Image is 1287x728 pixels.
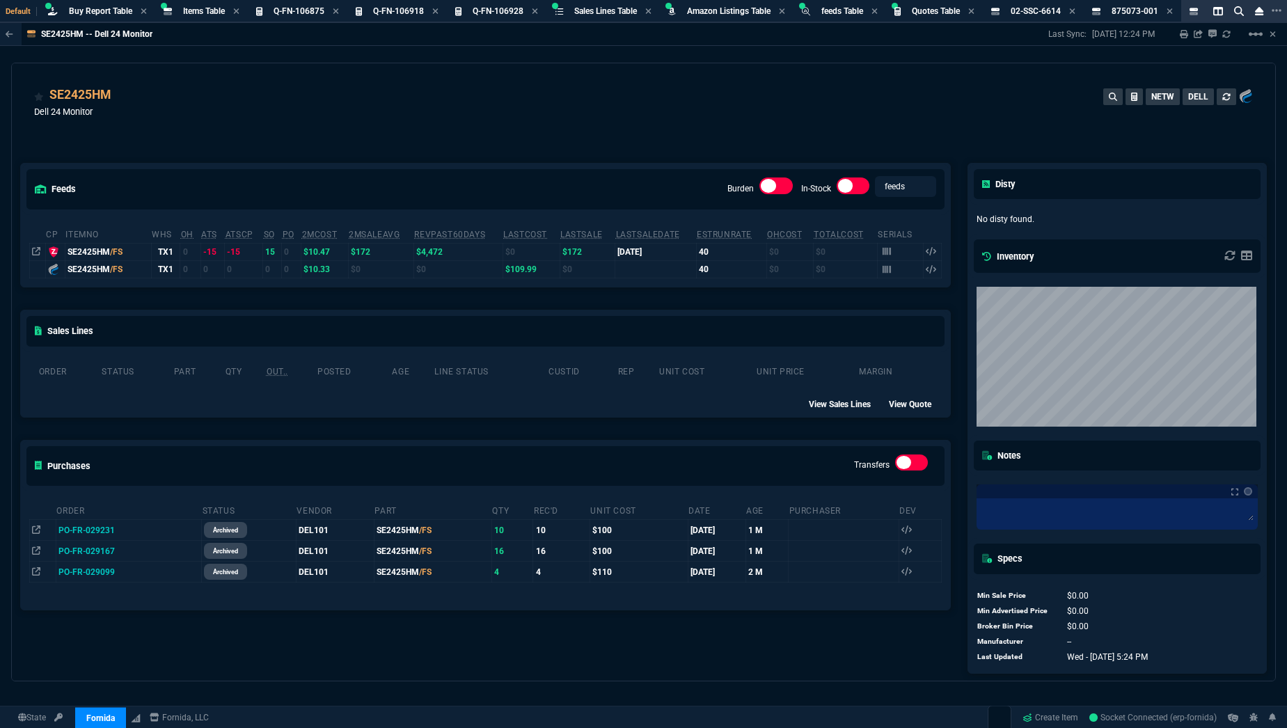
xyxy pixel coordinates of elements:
[533,500,590,520] th: Rec'd
[574,6,637,16] span: Sales Lines Table
[590,519,688,540] td: $100
[349,230,400,239] abbr: Avg Sale from SO invoices for 2 months
[32,525,40,535] nx-icon: Open In Opposite Panel
[658,361,756,380] th: Unit Cost
[590,562,688,583] td: $110
[180,260,200,278] td: 0
[145,711,213,724] a: msbcCompanyName
[282,260,301,278] td: 0
[14,711,50,724] a: Global State
[213,567,238,578] p: archived
[756,361,858,380] th: Unit Price
[301,243,348,260] td: $10.47
[688,500,745,520] th: Date
[374,541,491,562] td: SE2425HM
[296,562,374,583] td: DEL101
[264,230,275,239] abbr: Total units on open Sales Orders
[200,260,225,278] td: 0
[201,230,217,239] abbr: Total units in inventory => minus on SO => plus on PO
[977,619,1148,634] tr: undefined
[58,567,115,577] span: PO-FR-029099
[767,230,803,239] abbr: Avg Cost of Inventory on-hand
[899,500,942,520] th: Dev
[1167,6,1173,17] nx-icon: Close Tab
[348,260,413,278] td: $0
[977,634,1053,649] td: Manufacturer
[977,634,1148,649] tr: undefined
[1069,6,1075,17] nx-icon: Close Tab
[419,525,432,535] span: /FS
[65,223,151,244] th: ItemNo
[889,397,944,411] div: View Quote
[590,500,688,520] th: Unit Cost
[1249,3,1269,19] nx-icon: Close Workbench
[374,562,491,583] td: SE2425HM
[35,182,76,196] h5: feeds
[766,260,813,278] td: $0
[1208,3,1229,19] nx-icon: Split Panels
[45,223,65,244] th: cp
[1011,6,1061,16] span: 02-SSC-6614
[560,260,615,278] td: $0
[503,230,547,239] abbr: The last purchase cost from PO Order
[302,230,338,239] abbr: Avg cost of all PO invoices for 2 months
[533,541,590,562] td: 16
[213,546,238,557] p: archived
[274,6,324,16] span: Q-FN-106875
[696,243,766,260] td: 40
[491,519,533,540] td: 10
[200,243,225,260] td: -15
[202,500,297,520] th: Status
[1089,711,1217,724] a: 9gesDL6STocdgyVCAACQ
[814,230,863,239] abbr: Total Cost of Units on Hand
[6,29,13,39] nx-icon: Back to Table
[34,105,123,118] p: Dell 24 Monitor
[745,519,788,540] td: 1 M
[616,230,680,239] abbr: The date of the last SO Inv price. No time limit. (ignore zeros)
[977,588,1053,603] td: Min Sale Price
[35,459,90,473] h5: Purchases
[267,367,288,377] abbr: Outstanding (To Ship)
[151,223,180,244] th: WHS
[491,500,533,520] th: Qty
[50,711,67,724] a: API TOKEN
[688,519,745,540] td: [DATE]
[503,243,560,260] td: $0
[759,177,793,200] div: Burden
[32,567,40,577] nx-icon: Open In Opposite Panel
[38,361,102,380] th: Order
[533,519,590,540] td: 10
[982,250,1034,263] h5: Inventory
[1067,652,1148,662] span: 1756920241295
[696,260,766,278] td: 40
[968,6,974,17] nx-icon: Close Tab
[548,361,617,380] th: CustId
[181,230,194,239] abbr: Total units in inventory.
[617,361,658,380] th: Rep
[419,546,432,556] span: /FS
[1067,622,1089,631] span: 0
[58,546,115,556] span: PO-FR-029167
[348,243,413,260] td: $172
[151,260,180,278] td: TX1
[317,361,391,380] th: Posted
[225,243,263,260] td: -15
[49,86,111,104] a: SE2425HM
[35,324,93,338] h5: Sales Lines
[779,6,785,17] nx-icon: Close Tab
[233,6,239,17] nx-icon: Close Tab
[871,6,878,17] nx-icon: Close Tab
[414,230,485,239] abbr: Total revenue past 60 days
[69,6,132,16] span: Buy Report Table
[263,243,282,260] td: 15
[977,603,1053,619] td: Min Advertised Price
[213,525,238,536] p: archived
[6,7,37,16] span: Default
[745,541,788,562] td: 1 M
[789,500,899,520] th: Purchaser
[419,567,432,577] span: /FS
[333,6,339,17] nx-icon: Close Tab
[58,524,199,537] nx-fornida-value: PO-FR-029231
[151,243,180,260] td: TX1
